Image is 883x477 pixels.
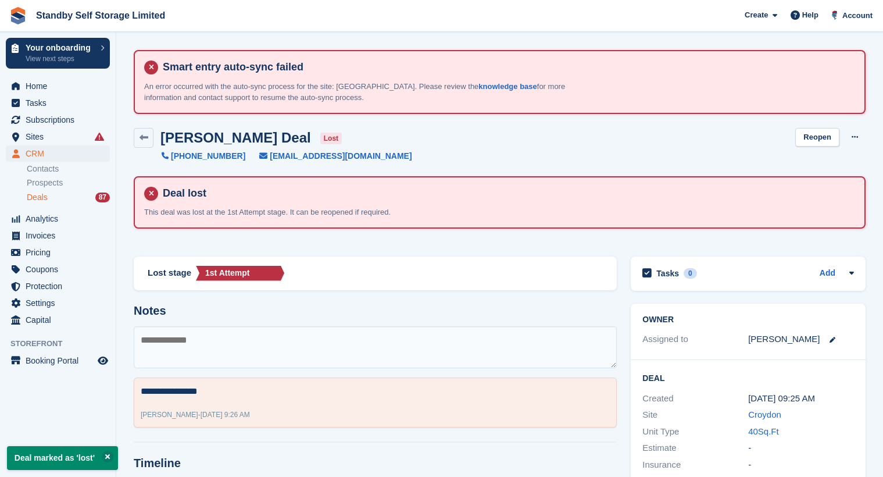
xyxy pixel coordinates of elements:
[795,128,839,147] a: Reopen
[6,211,110,227] a: menu
[802,9,818,21] span: Help
[26,278,95,294] span: Protection
[6,312,110,328] a: menu
[745,9,768,21] span: Create
[6,278,110,294] a: menu
[642,315,854,325] h2: Owner
[26,261,95,277] span: Coupons
[748,410,781,419] a: Croydon
[10,338,116,350] span: Storefront
[205,267,250,279] div: 1st Attempt
[134,457,617,470] h2: Timeline
[478,82,537,91] a: knowledge base
[642,392,748,405] div: Created
[6,244,110,261] a: menu
[26,95,95,111] span: Tasks
[144,81,580,104] p: An error occurred with the auto-sync process for the site: [GEOGRAPHIC_DATA]. Please review the f...
[748,458,854,472] div: -
[171,150,245,162] span: [PHONE_NUMBER]
[642,372,854,383] h2: Deal
[26,44,95,52] p: Your onboarding
[158,60,855,74] h4: Smart entry auto-sync failed
[748,442,854,455] div: -
[748,392,854,405] div: [DATE] 09:25 AM
[26,295,95,311] span: Settings
[26,353,95,369] span: Booking Portal
[169,266,191,280] span: stage
[820,267,835,280] a: Add
[141,410,250,420] div: -
[656,268,679,279] h2: Tasks
[6,129,110,145] a: menu
[6,145,110,162] a: menu
[27,192,48,203] span: Deals
[162,150,245,162] a: [PHONE_NUMBER]
[95,132,104,141] i: Smart entry sync failures have occurred
[684,268,697,279] div: 0
[27,177,63,188] span: Prospects
[148,266,166,280] span: Lost
[27,191,110,204] a: Deals 87
[642,458,748,472] div: Insurance
[6,78,110,94] a: menu
[26,129,95,145] span: Sites
[642,333,748,346] div: Assigned to
[95,193,110,202] div: 87
[26,244,95,261] span: Pricing
[26,211,95,227] span: Analytics
[642,442,748,455] div: Estimate
[160,130,311,145] h2: [PERSON_NAME] Deal
[6,295,110,311] a: menu
[829,9,841,21] img: Glenn Fisher
[6,112,110,128] a: menu
[26,112,95,128] span: Subscriptions
[26,312,95,328] span: Capital
[96,354,110,368] a: Preview store
[6,227,110,244] a: menu
[748,333,820,346] div: [PERSON_NAME]
[6,95,110,111] a: menu
[26,54,95,64] p: View next steps
[270,150,412,162] span: [EMAIL_ADDRESS][DOMAIN_NAME]
[6,38,110,69] a: Your onboarding View next steps
[27,177,110,189] a: Prospects
[7,446,118,470] p: Deal marked as 'lost'
[26,78,95,94] span: Home
[748,426,779,436] a: 40Sq.Ft
[842,10,873,22] span: Account
[31,6,170,25] a: Standby Self Storage Limited
[141,411,198,419] span: [PERSON_NAME]
[158,187,855,200] h4: Deal lost
[320,133,342,144] span: lost
[27,163,110,175] a: Contacts
[144,207,580,218] p: This deal was lost at the 1st Attempt stage. It can be reopened if required.
[642,425,748,439] div: Unit Type
[201,411,250,419] span: [DATE] 9:26 AM
[26,145,95,162] span: CRM
[6,261,110,277] a: menu
[9,7,27,24] img: stora-icon-8386f47178a22dfd0bd8f6a31ec36ba5ce8667c1dd55bd0f319d3a0aa187defe.svg
[134,304,617,318] h2: Notes
[642,408,748,422] div: Site
[26,227,95,244] span: Invoices
[6,353,110,369] a: menu
[245,150,412,162] a: [EMAIL_ADDRESS][DOMAIN_NAME]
